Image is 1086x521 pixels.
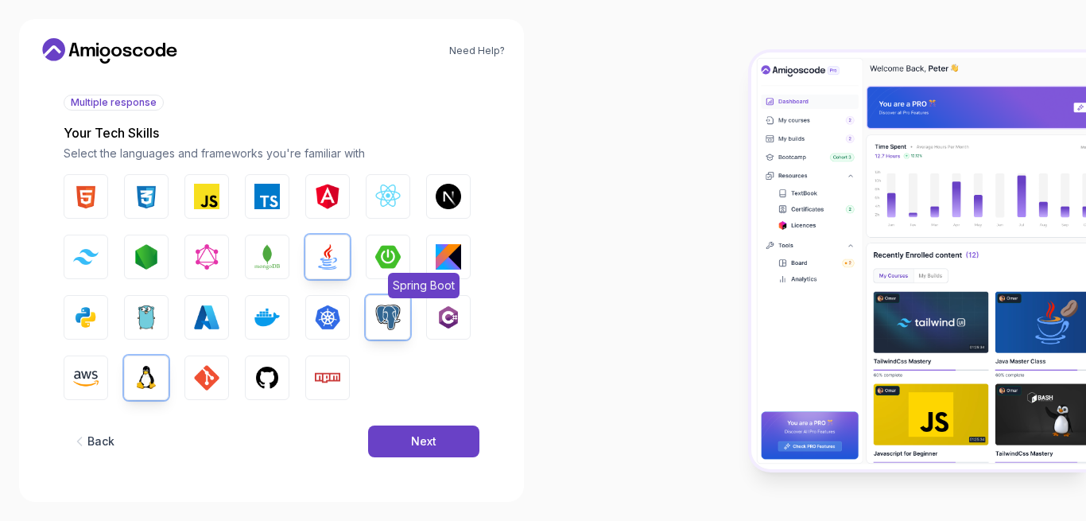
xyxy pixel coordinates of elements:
[134,365,159,391] img: Linux
[305,295,350,340] button: Kubernetes
[194,244,219,270] img: GraphQL
[375,184,401,209] img: React.js
[305,174,350,219] button: Angular
[194,365,219,391] img: GIT
[124,356,169,400] button: Linux
[449,45,505,57] a: Need Help?
[64,123,479,142] p: Your Tech Skills
[71,96,157,109] span: Multiple response
[64,426,122,457] button: Back
[64,146,479,161] p: Select the languages and frameworks you're familiar with
[315,244,340,270] img: Java
[375,244,401,270] img: Spring Boot
[426,174,471,219] button: Next.js
[73,305,99,330] img: Python
[124,174,169,219] button: CSS
[134,244,159,270] img: Node.js
[124,235,169,279] button: Node.js
[305,235,350,279] button: Java
[184,174,229,219] button: JavaScript
[254,184,280,209] img: TypeScript
[38,38,181,64] a: Home link
[184,295,229,340] button: Azure
[254,305,280,330] img: Docker
[366,295,410,340] button: PostgreSQL
[315,184,340,209] img: Angular
[73,184,99,209] img: HTML
[73,365,99,391] img: AWS
[134,305,159,330] img: Go
[124,295,169,340] button: Go
[64,295,108,340] button: Python
[426,295,471,340] button: C#
[245,235,289,279] button: MongoDB
[64,356,108,400] button: AWS
[194,305,219,330] img: Azure
[254,365,280,391] img: GitHub
[73,249,99,264] img: Tailwind CSS
[426,235,471,279] button: Kotlin
[375,305,401,330] img: PostgreSQL
[305,356,350,400] button: Npm
[245,356,289,400] button: GitHub
[87,434,114,449] div: Back
[368,426,479,457] button: Next
[751,52,1086,469] img: Amigoscode Dashboard
[436,244,461,270] img: Kotlin
[194,184,219,209] img: JavaScript
[134,184,159,209] img: CSS
[254,244,280,270] img: MongoDB
[315,305,340,330] img: Kubernetes
[366,235,410,279] button: Spring BootSpring Boot
[245,174,289,219] button: TypeScript
[64,174,108,219] button: HTML
[184,235,229,279] button: GraphQL
[388,273,460,298] span: Spring Boot
[366,174,410,219] button: React.js
[315,365,340,391] img: Npm
[245,295,289,340] button: Docker
[64,235,108,279] button: Tailwind CSS
[184,356,229,400] button: GIT
[436,305,461,330] img: C#
[436,184,461,209] img: Next.js
[411,434,436,449] div: Next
